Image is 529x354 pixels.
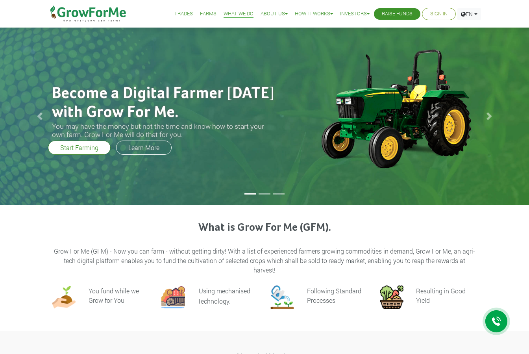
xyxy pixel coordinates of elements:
a: How it Works [295,10,333,18]
a: What We Do [224,10,253,18]
img: growforme image [270,285,294,309]
p: Grow For Me (GFM) - Now you can farm - without getting dirty! With a list of experienced farmers ... [53,247,476,275]
img: growforme image [52,285,76,309]
h3: You may have the money but not the time and know how to start your own farm. Grow For Me will do ... [52,122,276,139]
h6: Resulting in Good Yield [416,287,466,304]
a: Investors [340,10,370,18]
h2: Become a Digital Farmer [DATE] with Grow For Me. [52,84,276,122]
a: Farms [200,10,216,18]
a: About Us [261,10,288,18]
a: Raise Funds [382,10,412,18]
img: growforme image [308,45,483,171]
h3: What is Grow For Me (GFM). [53,221,476,235]
a: Trades [174,10,193,18]
a: EN [457,8,481,20]
img: growforme image [161,285,185,309]
h6: You fund while we Grow for You [89,287,139,304]
h6: Following Standard Processes [307,287,361,304]
a: Learn More [116,141,172,155]
p: Using mechanised Technology. [198,287,250,305]
a: Sign In [430,10,448,18]
img: growforme image [380,285,403,309]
